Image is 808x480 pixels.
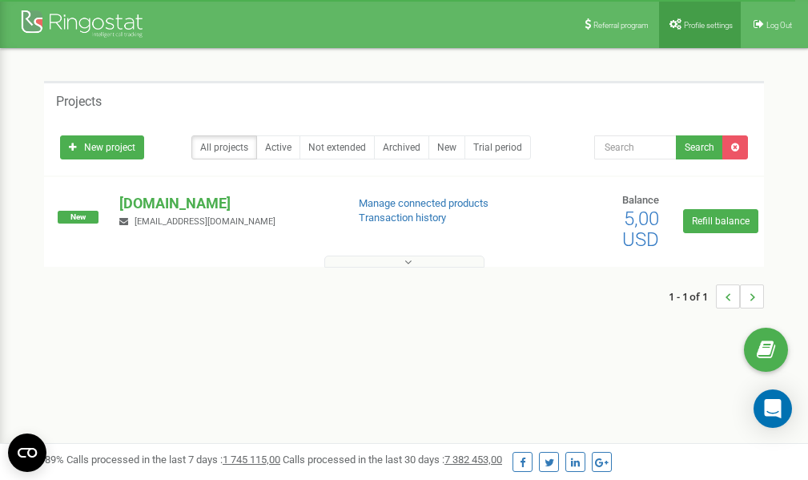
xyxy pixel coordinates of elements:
a: Archived [374,135,429,159]
a: New [428,135,465,159]
span: Calls processed in the last 7 days : [66,454,280,466]
span: [EMAIL_ADDRESS][DOMAIN_NAME] [135,216,275,227]
button: Open CMP widget [8,434,46,472]
button: Search [676,135,723,159]
span: 1 - 1 of 1 [669,284,716,309]
span: New [58,211,98,224]
p: [DOMAIN_NAME] [119,193,332,214]
a: Manage connected products [359,197,488,209]
span: Log Out [766,21,792,30]
span: 5,00 USD [622,208,659,251]
a: Trial period [464,135,531,159]
a: Active [256,135,300,159]
input: Search [594,135,677,159]
span: Profile settings [684,21,733,30]
span: Referral program [593,21,649,30]
h5: Projects [56,95,102,109]
a: Transaction history [359,212,446,224]
a: Refill balance [683,209,758,233]
u: 7 382 453,00 [444,454,502,466]
span: Balance [622,194,659,206]
nav: ... [669,268,764,325]
span: Calls processed in the last 30 days : [283,454,502,466]
a: Not extended [299,135,375,159]
u: 1 745 115,00 [223,454,280,466]
a: All projects [191,135,257,159]
div: Open Intercom Messenger [754,389,792,428]
a: New project [60,135,144,159]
